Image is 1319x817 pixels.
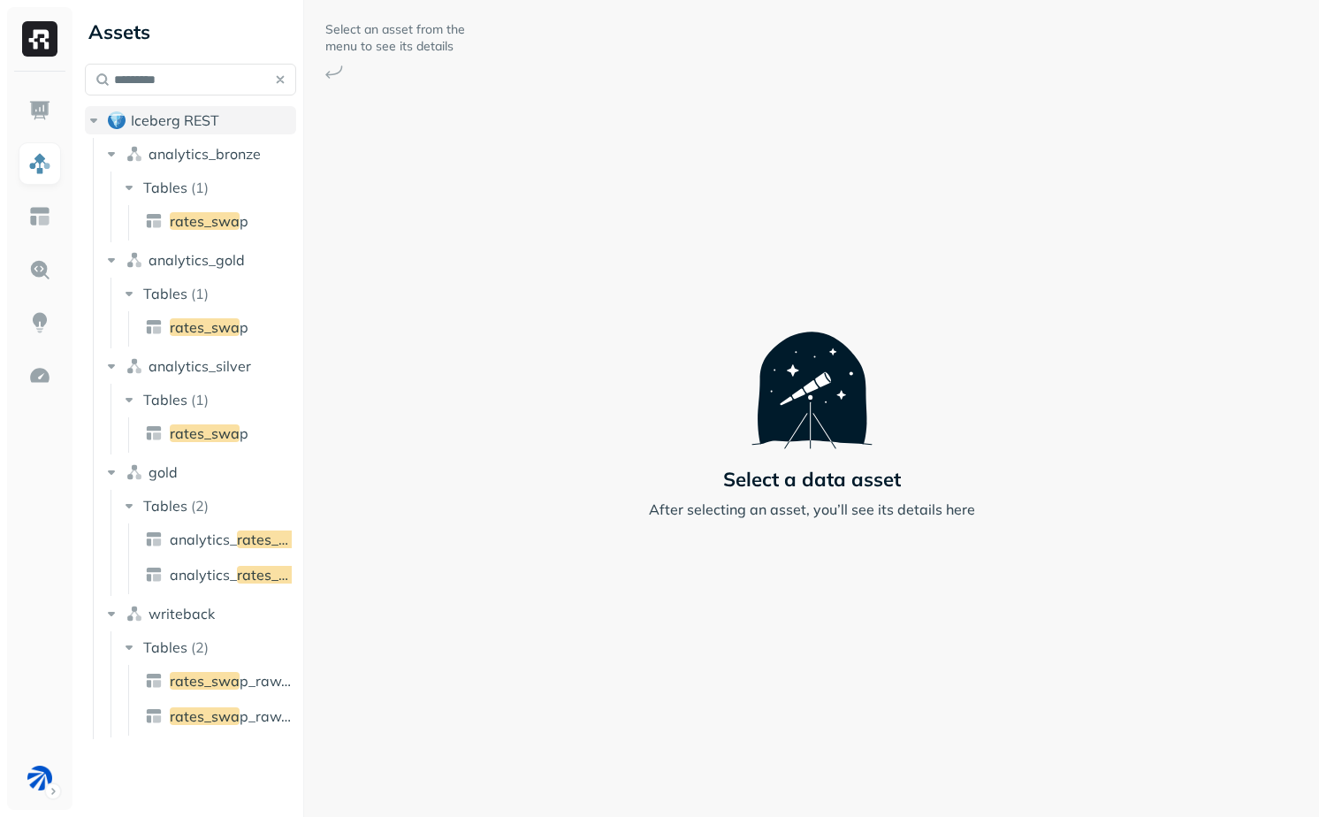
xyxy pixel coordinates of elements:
span: Tables [143,497,187,515]
p: After selecting an asset, you’ll see its details here [649,499,975,520]
img: table [145,531,163,548]
span: rates_swa [170,424,240,442]
img: table [145,566,163,584]
img: Insights [28,311,51,334]
img: namespace [126,251,143,269]
img: table [145,707,163,725]
p: Select a data asset [723,467,901,492]
button: Tables(2) [120,492,298,520]
img: Optimization [28,364,51,387]
span: rates_swa [237,566,307,584]
span: p [240,212,248,230]
span: p_raw_excluded_dates [240,672,393,690]
span: Tables [143,638,187,656]
p: ( 1 ) [191,179,209,196]
a: rates_swap_raw_excluded_dates [138,667,299,695]
span: Tables [143,285,187,302]
span: analytics_silver [149,357,251,375]
button: Tables(1) [120,173,298,202]
img: table [145,672,163,690]
img: Query Explorer [28,258,51,281]
button: analytics_silver [103,352,297,380]
button: analytics_bronze [103,140,297,168]
img: BAM Staging [27,766,52,790]
button: Iceberg REST [85,106,296,134]
img: namespace [126,605,143,622]
span: analytics_gold [149,251,245,269]
p: ( 2 ) [191,497,209,515]
a: rates_swap [138,419,299,447]
img: table [145,424,163,442]
span: rates_swa [170,672,240,690]
span: Iceberg REST [131,111,219,129]
img: table [145,318,163,336]
button: analytics_gold [103,246,297,274]
img: namespace [126,145,143,163]
span: p_raw_market_data [240,707,374,725]
span: rates_swa [170,318,240,336]
p: ( 1 ) [191,285,209,302]
p: Select an asset from the menu to see its details [325,21,467,55]
img: Asset Explorer [28,205,51,228]
a: analytics_rates_swa [138,561,299,589]
span: Tables [143,391,187,408]
span: rates_swa [170,212,240,230]
span: p [240,318,248,336]
p: ( 2 ) [191,638,209,656]
span: Tables [143,179,187,196]
img: Telescope [751,297,873,449]
p: ( 1 ) [191,391,209,408]
span: analytics_ [170,531,237,548]
a: rates_swap_raw_market_data [138,702,299,730]
button: writeback [103,599,297,628]
button: Tables(2) [120,633,298,661]
img: Arrow [325,65,343,79]
button: Tables(1) [120,386,298,414]
span: writeback [149,605,215,622]
span: rates_swa [237,531,307,548]
img: namespace [126,463,143,481]
a: analytics_rates_swa [138,525,299,554]
div: Assets [85,18,296,46]
span: rates_swa [170,707,240,725]
span: analytics_bronze [149,145,261,163]
img: Dashboard [28,99,51,122]
a: rates_swap [138,207,299,235]
button: gold [103,458,297,486]
span: gold [149,463,178,481]
span: p [240,424,248,442]
img: root [108,111,126,129]
img: Assets [28,152,51,175]
img: table [145,212,163,230]
span: analytics_ [170,566,237,584]
button: Tables(1) [120,279,298,308]
img: namespace [126,357,143,375]
a: rates_swap [138,313,299,341]
img: Ryft [22,21,57,57]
